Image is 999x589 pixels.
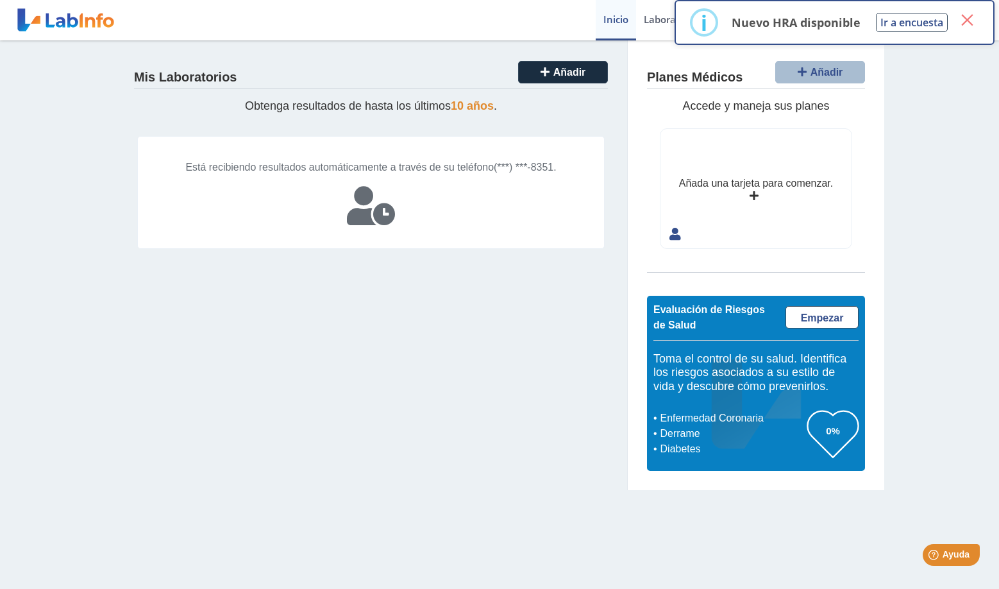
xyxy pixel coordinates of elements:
[553,67,586,78] span: Añadir
[518,61,608,83] button: Añadir
[245,99,497,112] span: Obtenga resultados de hasta los últimos .
[785,306,859,329] a: Empezar
[679,176,833,191] div: Añada una tarjeta para comenzar.
[732,15,860,30] p: Nuevo HRA disponible
[701,11,707,34] div: i
[807,423,859,439] h3: 0%
[451,99,494,112] span: 10 años
[647,70,743,85] h4: Planes Médicos
[653,304,765,330] span: Evaluación de Riesgos de Salud
[682,99,829,112] span: Accede y maneja sus planes
[885,539,985,575] iframe: Help widget launcher
[810,67,843,78] span: Añadir
[653,352,859,394] h5: Toma el control de su salud. Identifica los riesgos asociados a su estilo de vida y descubre cómo...
[657,426,807,441] li: Derrame
[657,441,807,457] li: Diabetes
[876,13,948,32] button: Ir a encuesta
[134,70,237,85] h4: Mis Laboratorios
[955,8,978,31] button: Close this dialog
[185,162,494,173] span: Está recibiendo resultados automáticamente a través de su teléfono
[775,61,865,83] button: Añadir
[801,312,844,323] span: Empezar
[657,411,807,426] li: Enfermedad Coronaria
